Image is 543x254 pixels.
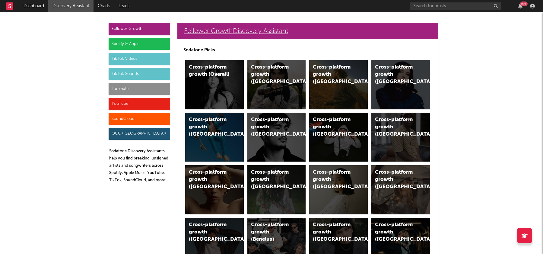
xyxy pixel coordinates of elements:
[247,60,306,109] a: Cross-platform growth ([GEOGRAPHIC_DATA])
[109,113,170,125] div: SoundCloud
[109,38,170,50] div: Spotify & Apple
[247,113,306,162] a: Cross-platform growth ([GEOGRAPHIC_DATA])
[375,116,416,138] div: Cross-platform growth ([GEOGRAPHIC_DATA])
[177,23,438,39] a: Follower GrowthDiscovery Assistant
[371,113,430,162] a: Cross-platform growth ([GEOGRAPHIC_DATA])
[251,116,292,138] div: Cross-platform growth ([GEOGRAPHIC_DATA])
[309,60,368,109] a: Cross-platform growth ([GEOGRAPHIC_DATA])
[185,165,244,214] a: Cross-platform growth ([GEOGRAPHIC_DATA])
[251,221,292,243] div: Cross-platform growth (Benelux)
[189,169,230,191] div: Cross-platform growth ([GEOGRAPHIC_DATA])
[109,148,170,184] p: Sodatone Discovery Assistants help you find breaking, unsigned artists and songwriters across Spo...
[313,64,354,85] div: Cross-platform growth ([GEOGRAPHIC_DATA])
[109,128,170,140] div: OCC ([GEOGRAPHIC_DATA])
[247,165,306,214] a: Cross-platform growth ([GEOGRAPHIC_DATA])
[313,169,354,191] div: Cross-platform growth ([GEOGRAPHIC_DATA])
[520,2,528,6] div: 99 +
[309,113,368,162] a: Cross-platform growth ([GEOGRAPHIC_DATA]/GSA)
[309,165,368,214] a: Cross-platform growth ([GEOGRAPHIC_DATA])
[109,53,170,65] div: TikTok Videos
[109,23,170,35] div: Follower Growth
[189,221,230,243] div: Cross-platform growth ([GEOGRAPHIC_DATA])
[375,64,416,85] div: Cross-platform growth ([GEOGRAPHIC_DATA])
[185,60,244,109] a: Cross-platform growth (Overall)
[375,169,416,191] div: Cross-platform growth ([GEOGRAPHIC_DATA])
[371,165,430,214] a: Cross-platform growth ([GEOGRAPHIC_DATA])
[251,169,292,191] div: Cross-platform growth ([GEOGRAPHIC_DATA])
[109,98,170,110] div: YouTube
[251,64,292,85] div: Cross-platform growth ([GEOGRAPHIC_DATA])
[371,60,430,109] a: Cross-platform growth ([GEOGRAPHIC_DATA])
[375,221,416,243] div: Cross-platform growth ([GEOGRAPHIC_DATA])
[109,83,170,95] div: Luminate
[313,116,354,138] div: Cross-platform growth ([GEOGRAPHIC_DATA]/GSA)
[109,68,170,80] div: TikTok Sounds
[189,116,230,138] div: Cross-platform growth ([GEOGRAPHIC_DATA])
[183,47,432,54] p: Sodatone Picks
[189,64,230,78] div: Cross-platform growth (Overall)
[313,221,354,243] div: Cross-platform growth ([GEOGRAPHIC_DATA])
[410,2,501,10] input: Search for artists
[518,4,522,8] button: 99+
[185,113,244,162] a: Cross-platform growth ([GEOGRAPHIC_DATA])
